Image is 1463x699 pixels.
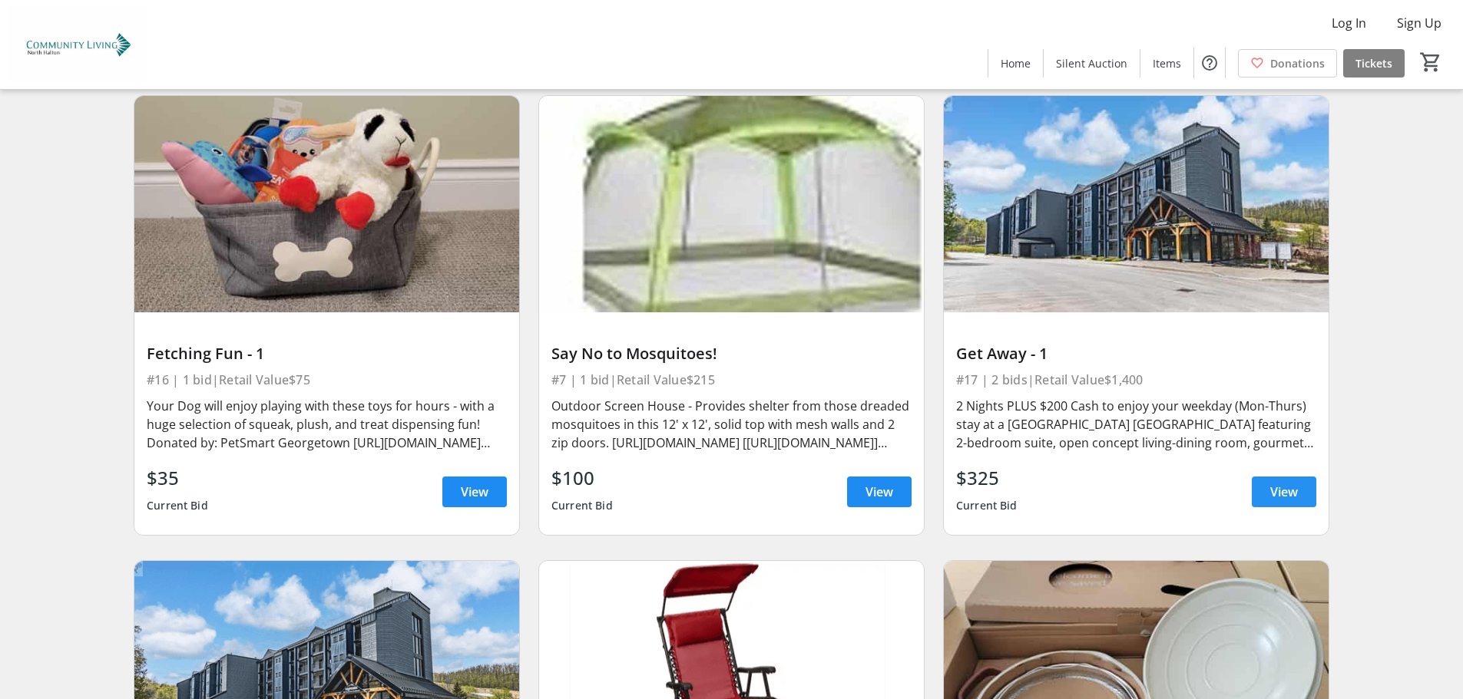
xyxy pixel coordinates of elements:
span: Log In [1332,14,1366,32]
div: $100 [551,464,613,492]
span: Home [1001,55,1031,71]
div: Current Bid [147,492,208,519]
button: Help [1194,48,1225,78]
img: Get Away - 1 [944,96,1329,312]
div: $325 [956,464,1018,492]
span: Sign Up [1397,14,1441,32]
button: Cart [1417,48,1445,76]
a: View [1252,476,1316,507]
span: View [461,483,488,501]
div: #16 | 1 bid | Retail Value $75 [147,369,507,391]
div: #7 | 1 bid | Retail Value $215 [551,369,912,391]
div: #17 | 2 bids | Retail Value $1,400 [956,369,1316,391]
div: Fetching Fun - 1 [147,345,507,363]
span: Donations [1270,55,1325,71]
div: Outdoor Screen House - Provides shelter from those dreaded mosquitoes in this 12' x 12', solid to... [551,397,912,452]
img: Say No to Mosquitoes! [539,96,924,312]
div: Current Bid [551,492,613,519]
a: Donations [1238,49,1337,77]
button: Sign Up [1385,11,1454,35]
span: Items [1153,55,1181,71]
a: View [442,476,507,507]
div: Say No to Mosquitoes! [551,345,912,363]
span: Tickets [1355,55,1392,71]
a: View [847,476,912,507]
a: Tickets [1343,49,1405,77]
a: Home [988,49,1043,77]
div: $35 [147,464,208,492]
span: Silent Auction [1056,55,1127,71]
img: Fetching Fun - 1 [134,96,519,312]
div: 2 Nights PLUS $200 Cash to enjoy your weekday (Mon-Thurs) stay at a [GEOGRAPHIC_DATA] [GEOGRAPHIC... [956,397,1316,452]
a: Silent Auction [1044,49,1140,77]
div: Your Dog will enjoy playing with these toys for hours - with a huge selection of squeak, plush, a... [147,397,507,452]
div: Get Away - 1 [956,345,1316,363]
span: View [866,483,893,501]
button: Log In [1319,11,1379,35]
span: View [1270,483,1298,501]
div: Current Bid [956,492,1018,519]
img: Community Living North Halton's Logo [9,6,146,83]
a: Items [1140,49,1193,77]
